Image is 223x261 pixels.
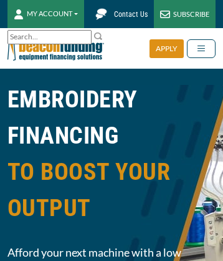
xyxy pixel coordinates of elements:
button: Toggle navigation [187,39,216,58]
a: Contact Us [84,3,154,25]
a: APPLY [149,39,187,58]
a: Clear search text [78,32,88,42]
div: APPLY [149,39,184,58]
span: Contact Us [114,10,148,19]
input: Search [7,30,92,44]
h1: EMBROIDERY FINANCING [7,81,216,235]
span: TO BOOST YOUR OUTPUT [7,154,216,226]
img: Search [93,31,103,41]
img: Beacon Funding chat [90,3,112,25]
img: Beacon Funding Corporation logo [7,28,104,69]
